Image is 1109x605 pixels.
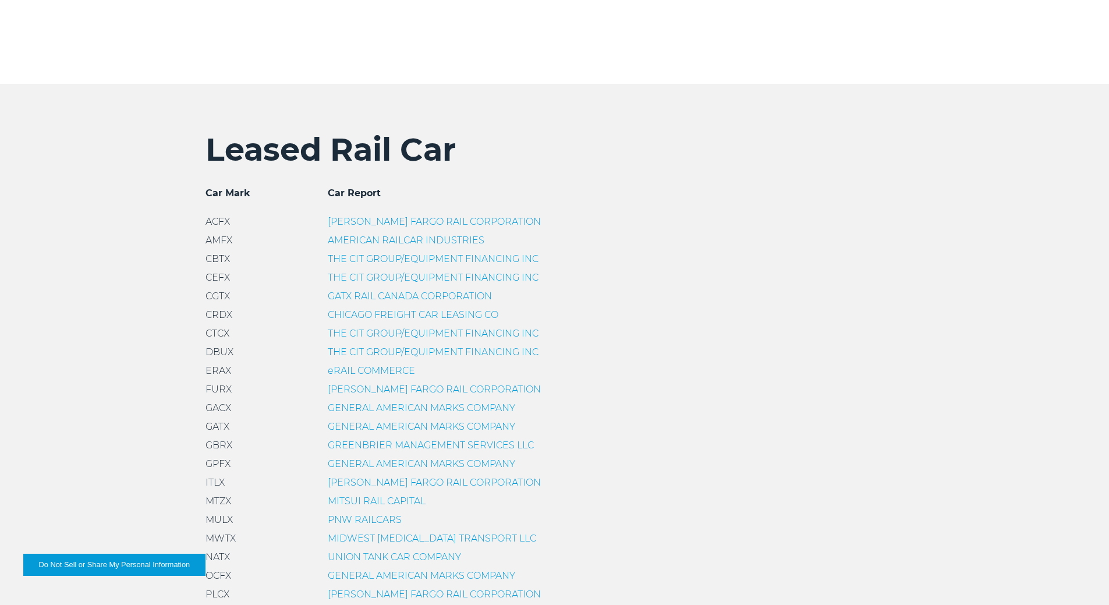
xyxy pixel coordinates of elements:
span: MTZX [205,496,231,507]
a: GATX RAIL CANADA CORPORATION [328,291,492,302]
button: Do Not Sell or Share My Personal Information [23,554,205,576]
a: CHICAGO FREIGHT CAR LEASING CO [328,309,498,320]
a: GENERAL AMERICAN MARKS COMPANY [328,402,515,413]
a: GENERAL AMERICAN MARKS COMPANY [328,421,515,432]
a: [PERSON_NAME] FARGO RAIL CORPORATION [328,216,541,227]
a: AMERICAN RAILCAR INDUSTRIES [328,235,484,246]
span: CGTX [205,291,230,302]
span: GACX [205,402,231,413]
a: GENERAL AMERICAN MARKS COMPANY [328,458,515,469]
h2: Leased Rail Car [205,130,904,169]
span: GPFX [205,458,231,469]
span: CEFX [205,272,230,283]
a: THE CIT GROUP/EQUIPMENT FINANCING INC [328,253,538,264]
a: eRAIL COMMERCE [328,365,415,376]
span: AMFX [205,235,232,246]
span: ACFX [205,216,230,227]
span: MWTX [205,533,236,544]
a: [PERSON_NAME] FARGO RAIL CORPORATION [328,589,541,600]
span: ERAX [205,365,231,376]
span: Car Mark [205,187,250,199]
a: GREENBRIER MANAGEMENT SERVICES LLC [328,440,534,451]
a: PNW RAILCARS [328,514,402,525]
span: ITLX [205,477,225,488]
a: MIDWEST [MEDICAL_DATA] TRANSPORT LLC [328,533,536,544]
a: [PERSON_NAME] FARGO RAIL CORPORATION [328,477,541,488]
span: OCFX [205,570,231,581]
span: MULX [205,514,233,525]
a: THE CIT GROUP/EQUIPMENT FINANCING INC [328,346,538,358]
span: CBTX [205,253,230,264]
span: Car Report [328,187,381,199]
span: DBUX [205,346,233,358]
a: MITSUI RAIL CAPITAL [328,496,426,507]
a: THE CIT GROUP/EQUIPMENT FINANCING INC [328,272,538,283]
span: PLCX [205,589,229,600]
span: NATX [205,551,230,562]
span: CRDX [205,309,232,320]
a: UNION TANK CAR COMPANY [328,551,461,562]
a: GENERAL AMERICAN MARKS COMPANY [328,570,515,581]
span: FURX [205,384,232,395]
a: [PERSON_NAME] FARGO RAIL CORPORATION [328,384,541,395]
span: GBRX [205,440,232,451]
a: THE CIT GROUP/EQUIPMENT FINANCING INC [328,328,538,339]
span: CTCX [205,328,229,339]
span: GATX [205,421,229,432]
